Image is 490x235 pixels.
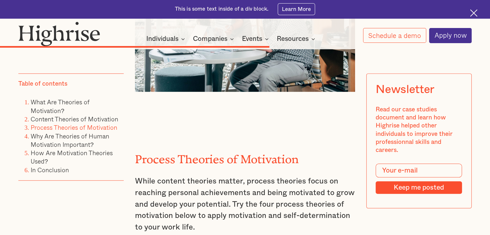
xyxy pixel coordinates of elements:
[175,5,269,13] div: This is some text inside of a div block.
[363,28,426,43] a: Schedule a demo
[242,35,262,43] div: Events
[376,83,434,96] div: Newsletter
[31,97,90,115] a: What Are Theories of Motivation?
[376,164,462,194] form: Modal Form
[146,35,187,43] div: Individuals
[135,176,355,233] p: While content theories matter, process theories focus on reaching personal achievements and being...
[376,164,462,177] input: Your e-mail
[18,22,100,46] img: Highrise logo
[193,35,227,43] div: Companies
[31,131,109,149] a: Why Are Theories of Human Motivation Important?
[146,35,178,43] div: Individuals
[278,3,315,15] a: Learn More
[31,123,117,132] a: Process Theories of Motivation
[376,181,462,194] input: Keep me posted
[31,165,69,174] a: In Conclusion
[242,35,271,43] div: Events
[277,35,309,43] div: Resources
[135,150,355,163] h2: Process Theories of Motivation
[376,106,462,155] div: Read our case studies document and learn how Highrise helped other individuals to improve their p...
[31,114,118,124] a: Content Theories of Motivation
[429,28,472,43] a: Apply now
[470,9,477,17] img: Cross icon
[31,148,113,166] a: How Are Motivation Theories Used?
[193,35,236,43] div: Companies
[18,80,67,88] div: Table of contents
[277,35,317,43] div: Resources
